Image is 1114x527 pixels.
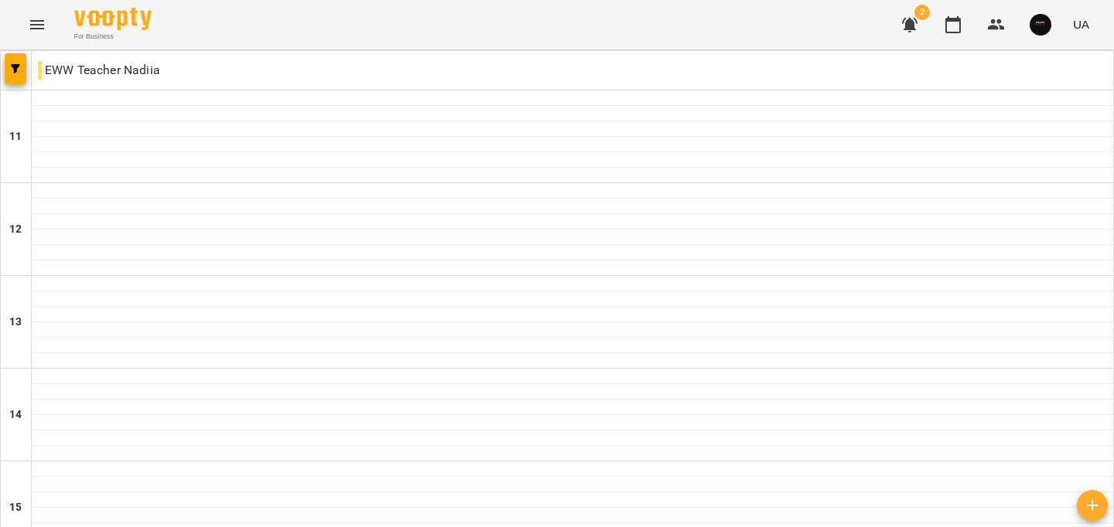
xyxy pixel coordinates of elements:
span: UA [1073,16,1089,32]
button: Створити урок [1077,490,1108,521]
h6: 12 [9,221,22,238]
h6: 14 [9,406,22,423]
button: Menu [19,6,56,43]
h6: 11 [9,128,22,145]
span: For Business [74,32,152,42]
h6: 13 [9,314,22,331]
button: UA [1067,10,1095,39]
p: EWW Teacher Nadiia [38,61,160,80]
img: 5eed76f7bd5af536b626cea829a37ad3.jpg [1030,14,1051,36]
img: Voopty Logo [74,8,152,30]
h6: 15 [9,499,22,516]
span: 2 [914,5,930,20]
